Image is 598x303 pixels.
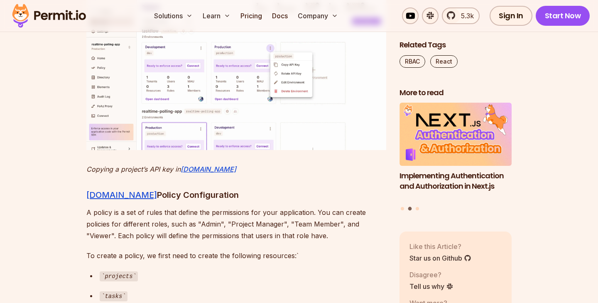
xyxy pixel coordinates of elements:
[86,250,386,261] p: To create a policy, we first need to create the following resources:`
[430,55,458,68] a: React
[456,11,474,21] span: 5.3k
[199,7,234,24] button: Learn
[181,165,236,173] a: [DOMAIN_NAME]
[399,88,512,98] h2: More to read
[409,253,471,263] a: Star us on Github
[151,7,196,24] button: Solutions
[409,241,471,251] p: Like this Article?
[399,171,512,192] h3: Implementing Authentication and Authorization in Next.js
[86,165,181,173] em: Copying a project’s API key in
[294,7,341,24] button: Company
[399,103,512,166] img: Implementing Authentication and Authorization in Next.js
[86,188,386,202] h3: Policy Configuration
[100,271,138,281] code: projects
[100,291,127,301] code: tasks
[408,207,412,211] button: Go to slide 2
[409,281,453,291] a: Tell us why
[8,2,90,30] img: Permit logo
[416,207,419,210] button: Go to slide 3
[237,7,265,24] a: Pricing
[399,103,512,212] div: Posts
[399,55,425,68] a: RBAC
[401,207,404,210] button: Go to slide 1
[399,103,512,202] a: Implementing Authentication and Authorization in Next.jsImplementing Authentication and Authoriza...
[399,103,512,202] li: 2 of 3
[269,7,291,24] a: Docs
[490,6,532,26] a: Sign In
[86,190,157,200] a: [DOMAIN_NAME]
[409,270,453,280] p: Disagree?
[86,207,386,241] p: A policy is a set of rules that define the permissions for your application. You can create polic...
[399,40,512,50] h2: Related Tags
[536,6,590,26] a: Start Now
[442,7,480,24] a: 5.3k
